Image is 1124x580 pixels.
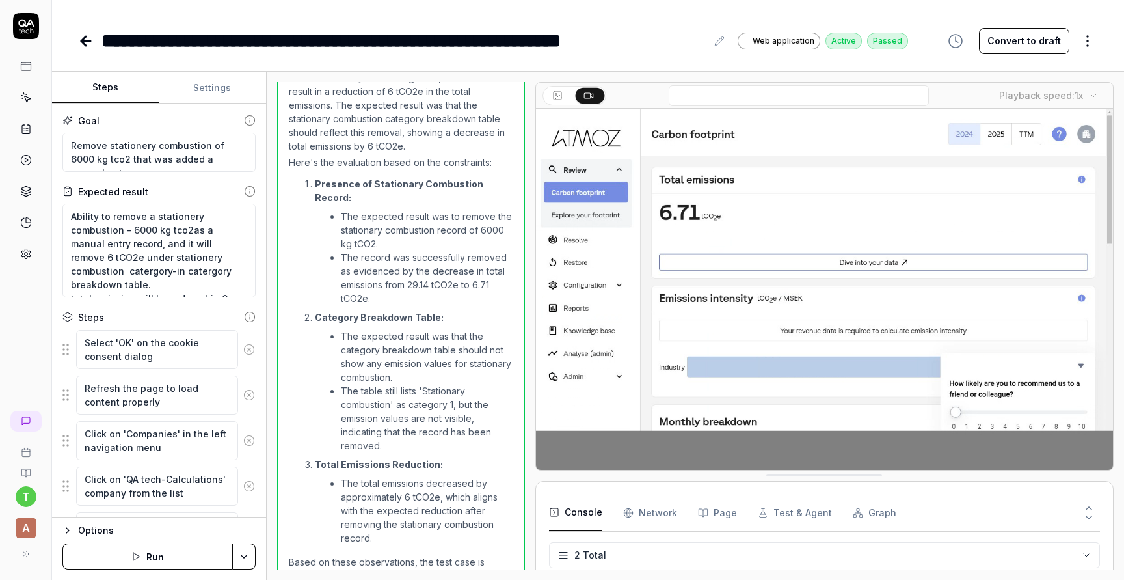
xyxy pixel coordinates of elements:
li: The expected result was that the category breakdown table should not show any emission values for... [341,329,513,384]
button: Test & Agent [758,495,832,531]
div: Goal [78,114,100,128]
button: Convert to draft [979,28,1069,54]
div: Active [825,33,862,49]
p: Here's the evaluation based on the constraints: [289,156,513,169]
button: Settings [159,72,265,104]
a: Web application [738,32,820,49]
strong: Total Emissions Reduction: [315,459,443,470]
strong: Presence of Stationary Combustion Record: [315,178,483,203]
div: Passed [867,33,908,49]
button: Page [698,495,737,531]
button: View version history [940,28,971,54]
div: Steps [78,311,104,324]
button: Graph [853,495,896,531]
div: Playback speed: [999,89,1083,102]
a: Documentation [5,458,46,478]
button: Remove step [238,473,260,499]
button: Remove step [238,382,260,408]
li: The total emissions decreased by approximately 6 tCO2e, which aligns with the expected reduction ... [341,476,513,545]
span: A [16,518,36,538]
div: Suggestions [62,329,256,370]
div: Suggestions [62,512,256,552]
div: Expected result [78,185,148,199]
button: Remove step [238,337,260,363]
a: New conversation [10,411,42,432]
div: Options [78,523,256,538]
button: t [16,486,36,507]
button: Run [62,544,233,570]
p: The test case goal was to remove a stationary combustion entry of 6000 kg tCO2, which should resu... [289,57,513,153]
button: Steps [52,72,159,104]
button: Network [623,495,677,531]
button: Remove step [238,428,260,454]
div: Suggestions [62,375,256,415]
li: The table still lists 'Stationary combustion' as category 1, but the emission values are not visi... [341,384,513,452]
button: A [5,507,46,541]
button: Console [549,495,602,531]
span: Web application [753,35,814,47]
strong: Category Breakdown Table: [315,312,444,323]
a: Book a call with us [5,437,46,458]
li: The record was successfully removed as evidenced by the decrease in total emissions from 29.14 tC... [341,251,513,305]
button: Options [62,523,256,538]
div: Suggestions [62,466,256,506]
li: The expected result was to remove the stationary combustion record of 6000 kg tCO2. [341,210,513,251]
div: Suggestions [62,421,256,461]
